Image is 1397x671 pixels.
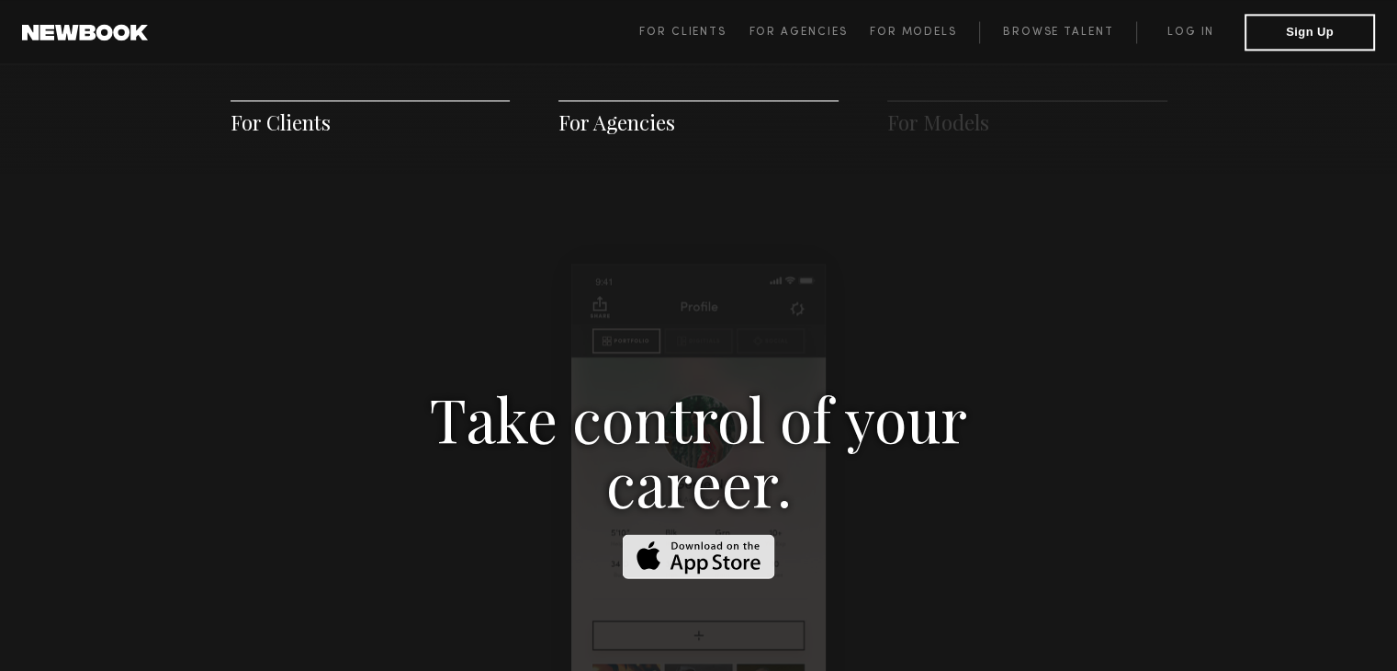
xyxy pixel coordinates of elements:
a: Browse Talent [979,21,1136,43]
a: For Clients [231,108,331,136]
button: Sign Up [1245,14,1375,51]
span: For Clients [639,27,727,38]
span: For Agencies [749,27,847,38]
a: For Clients [639,21,749,43]
span: For Models [870,27,957,38]
a: Log in [1136,21,1245,43]
img: Download on the App Store [623,534,775,579]
a: For Agencies [558,108,675,136]
h3: Take control of your career. [382,386,1016,515]
a: For Models [887,108,989,136]
a: For Agencies [749,21,869,43]
a: For Models [870,21,980,43]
